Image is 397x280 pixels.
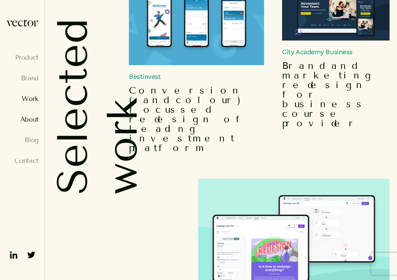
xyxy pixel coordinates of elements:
[48,18,122,195] h1: Selected work
[6,95,39,102] a: Work
[6,54,39,61] a: Product
[25,249,37,261] img: ico-twitter-fill
[6,116,39,123] a: About
[8,249,20,261] img: ico-linkedin
[6,136,39,144] a: Blog
[129,86,264,153] h5: Conversion (and colour) focussed redesign of leading investment platform
[8,131,15,150] em: menu
[6,157,39,164] a: Contact
[6,74,39,82] a: Brand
